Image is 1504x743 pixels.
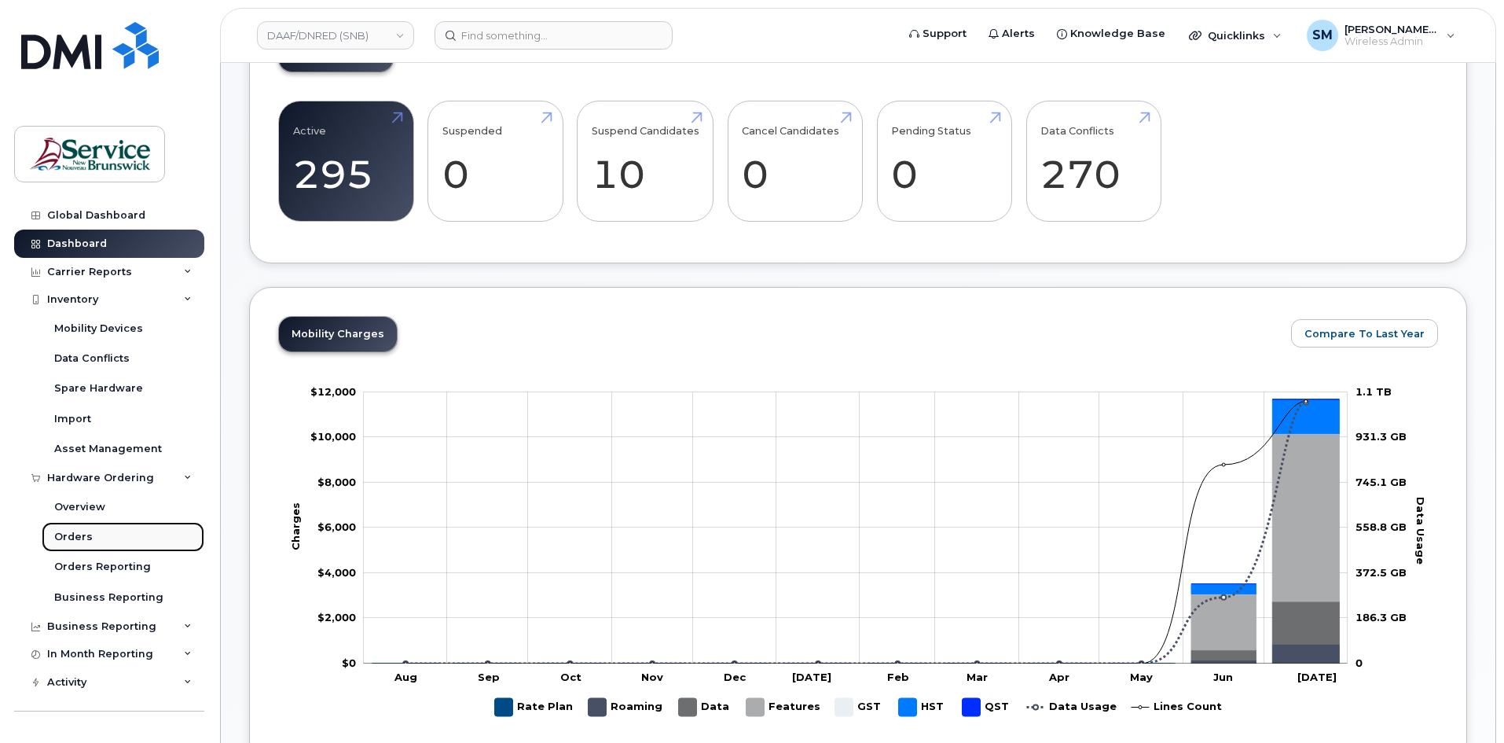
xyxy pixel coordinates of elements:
[1208,29,1265,42] span: Quicklinks
[372,601,1340,664] g: Data
[317,476,356,488] tspan: $8,000
[279,317,397,351] a: Mobility Charges
[923,26,967,42] span: Support
[1002,26,1035,42] span: Alerts
[891,109,997,213] a: Pending Status 0
[641,671,663,683] tspan: Nov
[1213,671,1233,683] tspan: Jun
[1355,566,1407,579] tspan: 372.5 GB
[310,430,356,443] g: $0
[372,434,1340,664] g: Features
[899,692,947,723] g: HST
[317,611,356,623] tspan: $2,000
[746,692,820,723] g: Features
[317,476,356,488] g: $0
[1130,671,1153,683] tspan: May
[289,502,302,550] tspan: Charges
[589,692,663,723] g: Roaming
[310,385,356,398] g: $0
[592,109,699,213] a: Suspend Candidates 10
[1355,476,1407,488] tspan: 745.1 GB
[342,657,356,669] tspan: $0
[317,566,356,579] tspan: $4,000
[1355,385,1392,398] tspan: 1.1 TB
[1296,20,1466,51] div: Slattery, Matthew (SNB)
[495,692,1222,723] g: Legend
[742,109,848,213] a: Cancel Candidates 0
[317,520,356,533] g: $0
[1297,671,1337,683] tspan: [DATE]
[1027,692,1117,723] g: Data Usage
[679,692,731,723] g: Data
[1291,319,1438,348] button: Compare To Last Year
[317,611,356,623] g: $0
[1046,18,1176,50] a: Knowledge Base
[1355,520,1407,533] tspan: 558.8 GB
[887,671,909,683] tspan: Feb
[317,566,356,579] g: $0
[1344,35,1439,48] span: Wireless Admin
[1178,20,1293,51] div: Quicklinks
[257,21,414,50] a: DAAF/DNRED (SNB)
[724,671,746,683] tspan: Dec
[560,671,581,683] tspan: Oct
[1048,671,1069,683] tspan: Apr
[442,109,548,213] a: Suspended 0
[289,385,1428,723] g: Chart
[1070,26,1165,42] span: Knowledge Base
[1312,26,1333,45] span: SM
[1304,326,1425,341] span: Compare To Last Year
[435,21,673,50] input: Find something...
[372,399,1340,664] g: QST
[293,109,399,213] a: Active 295
[317,520,356,533] tspan: $6,000
[1355,611,1407,623] tspan: 186.3 GB
[792,671,831,683] tspan: [DATE]
[963,692,1011,723] g: QST
[1344,23,1439,35] span: [PERSON_NAME] (SNB)
[1355,430,1407,443] tspan: 931.3 GB
[310,430,356,443] tspan: $10,000
[394,671,417,683] tspan: Aug
[1414,496,1427,564] tspan: Data Usage
[835,692,883,723] g: GST
[1355,657,1363,669] tspan: 0
[898,18,978,50] a: Support
[495,692,573,723] g: Rate Plan
[978,18,1046,50] a: Alerts
[478,671,500,683] tspan: Sep
[967,671,988,683] tspan: Mar
[1040,109,1146,213] a: Data Conflicts 270
[372,644,1340,664] g: Roaming
[310,385,356,398] tspan: $12,000
[1132,692,1222,723] g: Lines Count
